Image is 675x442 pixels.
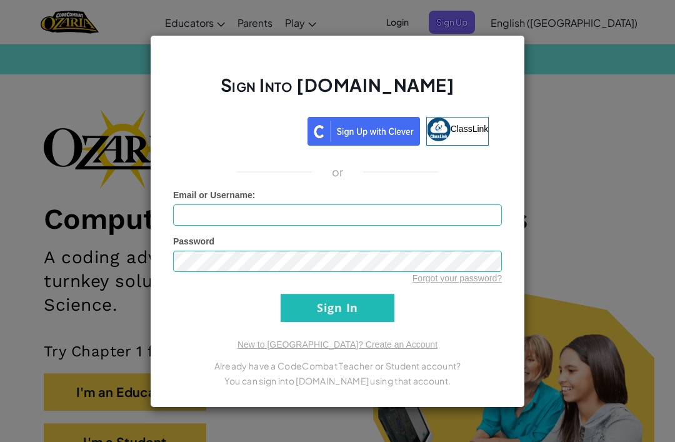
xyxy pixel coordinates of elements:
iframe: Sign in with Google Dialog [418,13,662,184]
span: Password [173,236,214,246]
a: Forgot your password? [412,273,502,283]
span: Email or Username [173,190,252,200]
img: clever_sso_button@2x.png [307,117,420,146]
input: Sign In [281,294,394,322]
p: Already have a CodeCombat Teacher or Student account? [173,358,502,373]
label: : [173,189,256,201]
div: Sign in with Google. Opens in new tab [186,116,301,143]
a: New to [GEOGRAPHIC_DATA]? Create an Account [237,339,437,349]
p: You can sign into [DOMAIN_NAME] using that account. [173,373,502,388]
iframe: Sign in with Google Button [180,116,307,143]
a: Sign in with Google. Opens in new tab [186,117,301,146]
h2: Sign Into [DOMAIN_NAME] [173,73,502,109]
p: or [332,164,344,179]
